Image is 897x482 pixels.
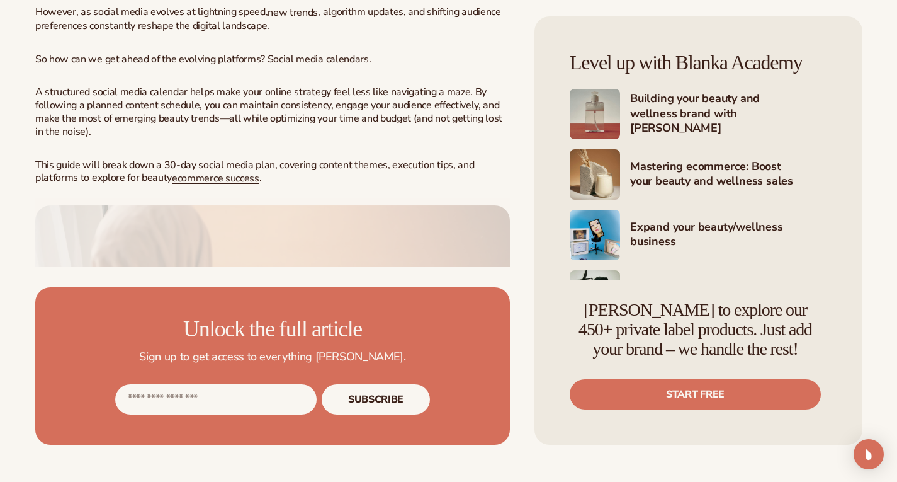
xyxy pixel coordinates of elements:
[570,270,827,321] a: Shopify Image 5 Marketing your beauty and wellness brand 101
[35,5,501,33] span: , algorithm updates, and shifting audience preferences constantly reshape the digital landscape.
[570,379,821,410] a: Start free
[259,171,262,185] span: .
[570,210,620,260] img: Shopify Image 4
[570,270,620,321] img: Shopify Image 5
[55,318,490,340] h3: Unlock the full article
[55,350,490,364] p: Sign up to get access to everything [PERSON_NAME].
[570,52,827,74] h4: Level up with Blanka Academy
[35,5,268,19] span: However, as social media evolves at lightning speed,
[115,384,317,415] input: Email address
[854,439,884,469] div: Open Intercom Messenger
[630,91,827,137] h4: Building your beauty and wellness brand with [PERSON_NAME]
[268,6,318,20] a: new trends
[570,149,827,200] a: Shopify Image 3 Mastering ecommerce: Boost your beauty and wellness sales
[570,89,827,139] a: Shopify Image 2 Building your beauty and wellness brand with [PERSON_NAME]
[35,52,371,66] span: So how can we get ahead of the evolving platforms? Social media calendars.
[322,384,430,415] button: Subscribe
[35,158,474,185] span: This guide will break down a 30-day social media plan, covering content themes, execution tips, a...
[570,89,620,139] img: Shopify Image 2
[570,210,827,260] a: Shopify Image 4 Expand your beauty/wellness business
[630,159,827,190] h4: Mastering ecommerce: Boost your beauty and wellness sales
[630,220,827,251] h4: Expand your beauty/wellness business
[35,85,502,138] span: A structured social media calendar helps make your online strategy feel less like navigating a ma...
[570,301,821,359] h4: [PERSON_NAME] to explore our 450+ private label products. Just add your brand – we handle the rest!
[570,149,620,200] img: Shopify Image 3
[172,171,259,185] a: ecommerce success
